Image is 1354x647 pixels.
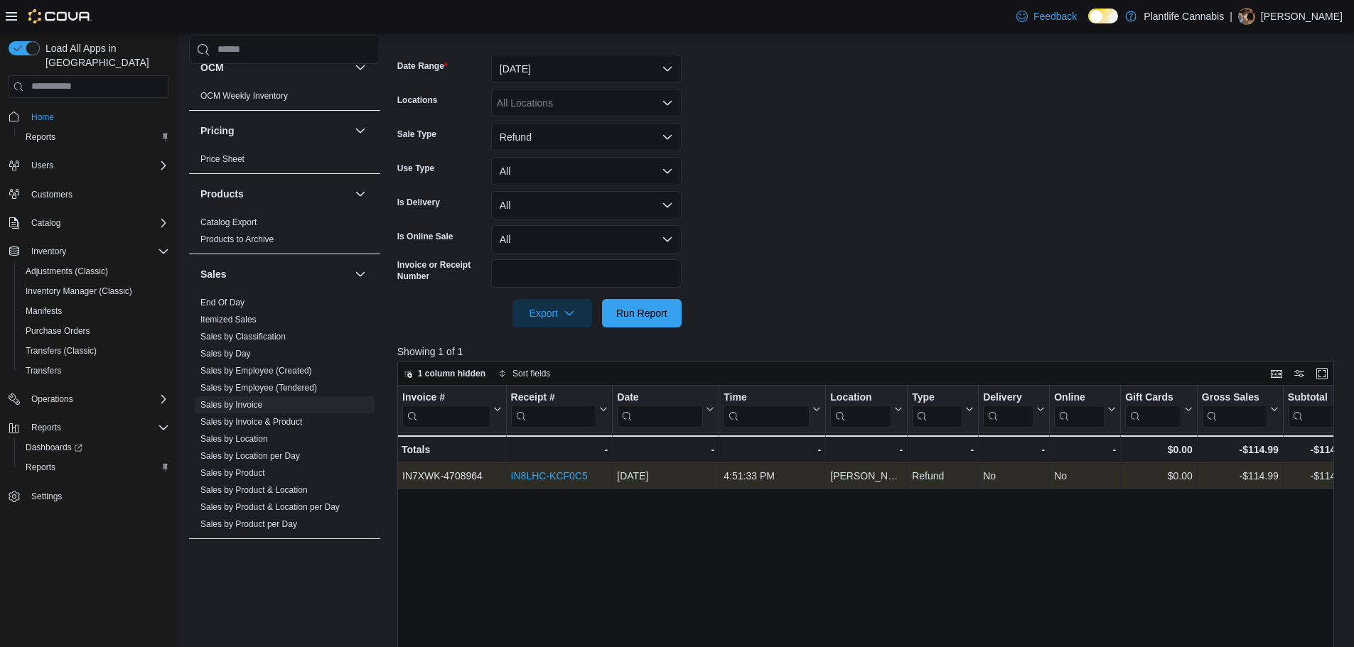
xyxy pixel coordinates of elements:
button: Sort fields [493,365,556,382]
span: Reports [26,131,55,143]
label: Sale Type [397,129,436,140]
button: Enter fullscreen [1313,365,1331,382]
button: Users [3,156,175,175]
span: Manifests [26,305,62,317]
span: Inventory [31,246,66,257]
button: Purchase Orders [14,321,175,341]
div: Subtotal [1288,391,1338,404]
button: Reports [14,127,175,147]
div: Products [189,214,380,254]
a: Purchase Orders [20,322,96,339]
button: Inventory [3,241,175,261]
div: $0.00 [1125,441,1193,458]
div: Sales [189,294,380,538]
button: Home [3,107,175,127]
a: Sales by Location per Day [200,451,300,461]
div: Date [617,391,703,427]
span: Run Report [616,306,667,320]
button: Reports [3,418,175,437]
button: Refund [491,123,682,151]
span: Reports [20,129,169,146]
span: Dark Mode [1088,23,1089,24]
div: Delivery [983,391,1033,427]
span: Reports [31,422,61,433]
a: Sales by Product & Location per Day [200,502,340,512]
button: Products [200,187,349,201]
div: Type [912,391,962,404]
span: Reports [20,459,169,476]
button: OCM [352,59,369,76]
input: Dark Mode [1088,9,1118,23]
div: [DATE] [617,467,714,484]
div: -$114.99 [1288,467,1350,484]
a: OCM Weekly Inventory [200,91,288,101]
button: Pricing [352,122,369,139]
div: Location [830,391,891,427]
span: Itemized Sales [200,314,257,325]
div: Gross Sales [1202,391,1267,427]
p: [PERSON_NAME] [1261,8,1343,25]
label: Date Range [397,60,448,72]
a: Sales by Product [200,468,265,478]
span: End Of Day [200,297,245,308]
a: Inventory Manager (Classic) [20,283,138,300]
span: Reports [26,419,169,436]
div: Receipt # URL [510,391,596,427]
a: Settings [26,488,68,505]
button: Inventory [26,243,72,260]
div: Pricing [189,151,380,173]
p: Showing 1 of 1 [397,344,1344,359]
a: Transfers (Classic) [20,342,102,359]
div: Invoice # [402,391,490,427]
button: All [491,225,682,254]
a: Sales by Day [200,349,251,359]
a: Sales by Product & Location [200,485,308,495]
span: Price Sheet [200,153,245,165]
span: Customers [26,185,169,203]
div: Delivery [983,391,1033,404]
div: -$114.99 [1202,441,1279,458]
div: Refund [912,467,974,484]
span: Catalog [31,217,60,229]
button: Invoice # [402,391,502,427]
button: Display options [1291,365,1308,382]
div: [PERSON_NAME] [830,467,903,484]
span: Settings [31,491,62,502]
div: Online [1054,391,1105,404]
button: Operations [3,389,175,409]
div: $0.00 [1125,467,1193,484]
span: Adjustments (Classic) [26,266,108,277]
span: Sales by Product [200,467,265,479]
span: Transfers [20,362,169,379]
span: Sort fields [512,368,550,379]
div: - [983,441,1045,458]
div: No [983,467,1045,484]
span: Load All Apps in [GEOGRAPHIC_DATA] [40,41,169,70]
span: OCM Weekly Inventory [200,90,288,102]
span: Manifests [20,303,169,320]
span: Transfers [26,365,61,376]
a: Customers [26,186,78,203]
span: Sales by Product & Location per Day [200,501,340,513]
span: Sales by Day [200,348,251,359]
span: Sales by Invoice & Product [200,416,302,428]
div: Receipt # [510,391,596,404]
span: Products to Archive [200,234,274,245]
span: Sales by Product per Day [200,518,297,530]
button: Reports [26,419,67,436]
span: Sales by Product & Location [200,484,308,496]
div: Invoice # [402,391,490,404]
button: All [491,191,682,219]
a: Itemized Sales [200,315,257,325]
button: Settings [3,486,175,506]
h3: Pricing [200,124,234,138]
button: Catalog [3,213,175,233]
span: Inventory [26,243,169,260]
button: Date [617,391,714,427]
span: Users [31,160,53,171]
button: Pricing [200,124,349,138]
a: Dashboards [14,437,175,457]
a: Sales by Invoice & Product [200,417,302,427]
div: - [1054,441,1116,458]
label: Invoice or Receipt Number [397,259,485,282]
